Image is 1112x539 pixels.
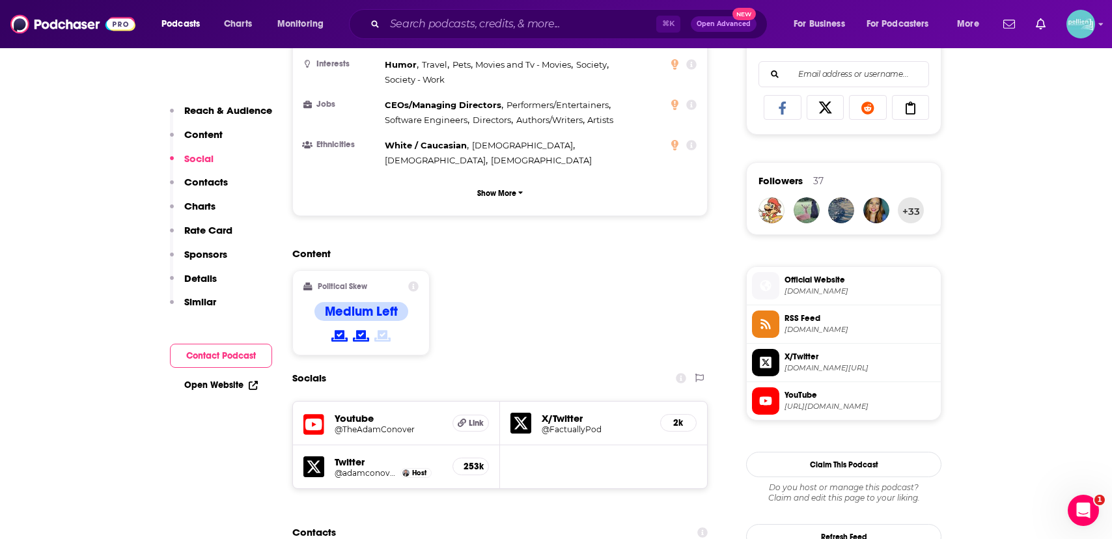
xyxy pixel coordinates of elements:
[303,60,380,68] h3: Interests
[303,141,380,149] h3: Ethnicities
[472,140,573,150] span: [DEMOGRAPHIC_DATA]
[785,286,936,296] span: art19.com
[452,57,473,72] span: ,
[170,248,227,272] button: Sponsors
[785,14,861,35] button: open menu
[794,15,845,33] span: For Business
[691,16,757,32] button: Open AdvancedNew
[998,13,1020,35] a: Show notifications dropdown
[516,113,585,128] span: ,
[507,100,609,110] span: Performers/Entertainers
[335,412,442,424] h5: Youtube
[785,312,936,324] span: RSS Feed
[184,296,216,308] p: Similar
[452,59,471,70] span: Pets
[785,351,936,363] span: X/Twitter
[849,95,887,120] a: Share on Reddit
[277,15,324,33] span: Monitoring
[385,57,419,72] span: ,
[542,424,650,434] a: @FactuallyPod
[412,469,426,477] span: Host
[402,469,410,477] a: Adam Conover
[1066,10,1095,38] span: Logged in as JessicaPellien
[752,387,936,415] a: YouTube[URL][DOMAIN_NAME]
[325,303,398,320] h4: Medium Left
[385,59,417,70] span: Humor
[385,140,467,150] span: White / Caucasian
[385,115,467,125] span: Software Engineers
[318,282,367,291] h2: Political Skew
[170,152,214,176] button: Social
[1031,13,1051,35] a: Show notifications dropdown
[184,152,214,165] p: Social
[785,325,936,335] span: rss.art19.com
[752,272,936,299] a: Official Website[DOMAIN_NAME]
[752,349,936,376] a: X/Twitter[DOMAIN_NAME][URL]
[491,155,592,165] span: [DEMOGRAPHIC_DATA]
[152,14,217,35] button: open menu
[184,248,227,260] p: Sponsors
[1066,10,1095,38] button: Show profile menu
[335,468,397,478] a: @adamconover
[892,95,930,120] a: Copy Link
[215,14,260,35] a: Charts
[770,62,918,87] input: Email address or username...
[516,115,583,125] span: Authors/Writers
[785,274,936,286] span: Official Website
[758,197,785,223] img: pistachio
[170,224,232,248] button: Rate Card
[10,12,135,36] img: Podchaser - Follow, Share and Rate Podcasts
[184,380,258,391] a: Open Website
[161,15,200,33] span: Podcasts
[858,14,948,35] button: open menu
[184,128,223,141] p: Content
[671,417,686,428] h5: 2k
[828,197,854,223] img: blueink
[385,113,469,128] span: ,
[292,247,697,260] h2: Content
[863,197,889,223] img: briannaroby
[813,175,824,187] div: 37
[292,366,326,391] h2: Socials
[542,412,650,424] h5: X/Twitter
[385,153,488,168] span: ,
[385,100,501,110] span: CEOs/Managing Directors
[303,181,697,205] button: Show More
[473,115,511,125] span: Directors
[184,272,217,284] p: Details
[335,424,442,434] a: @TheAdamConover
[1066,10,1095,38] img: User Profile
[422,57,449,72] span: ,
[746,482,941,503] div: Claim and edit this page to your liking.
[184,224,232,236] p: Rate Card
[385,155,486,165] span: [DEMOGRAPHIC_DATA]
[794,197,820,223] img: PhiloCritter
[587,115,613,125] span: Artists
[170,200,215,224] button: Charts
[807,95,844,120] a: Share on X/Twitter
[752,311,936,338] a: RSS Feed[DOMAIN_NAME]
[170,128,223,152] button: Content
[746,482,941,493] span: Do you host or manage this podcast?
[867,15,929,33] span: For Podcasters
[422,59,447,70] span: Travel
[957,15,979,33] span: More
[303,100,380,109] h3: Jobs
[170,344,272,368] button: Contact Podcast
[224,15,252,33] span: Charts
[758,61,929,87] div: Search followers
[656,16,680,33] span: ⌘ K
[898,197,924,223] button: +33
[746,452,941,477] button: Claim This Podcast
[184,104,272,117] p: Reach & Audience
[1094,495,1105,505] span: 1
[576,57,609,72] span: ,
[268,14,341,35] button: open menu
